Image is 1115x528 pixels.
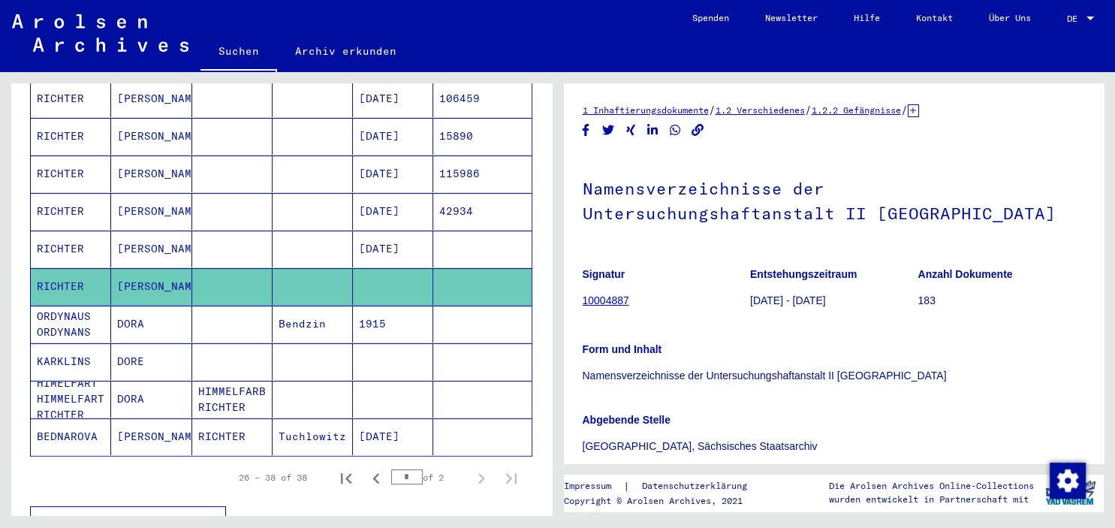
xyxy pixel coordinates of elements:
[583,294,629,306] a: 10004887
[750,268,857,280] b: Entstehungszeitraum
[918,268,1013,280] b: Anzahl Dokumente
[111,193,191,230] mat-cell: [PERSON_NAME]
[829,479,1034,493] p: Die Arolsen Archives Online-Collections
[583,368,1086,384] p: Namensverzeichnisse der Untersuchungshaftanstalt II [GEOGRAPHIC_DATA]
[709,103,716,116] span: /
[433,155,531,192] mat-cell: 115986
[31,231,111,267] mat-cell: RICHTER
[1067,14,1083,24] span: DE
[31,343,111,380] mat-cell: KARKLINS
[667,121,683,140] button: Share on WhatsApp
[564,478,623,494] a: Impressum
[31,306,111,342] mat-cell: ORDYNAUS ORDYNANS
[805,103,812,116] span: /
[583,343,662,355] b: Form und Inhalt
[583,154,1086,245] h1: Namensverzeichnisse der Untersuchungshaftanstalt II [GEOGRAPHIC_DATA]
[111,155,191,192] mat-cell: [PERSON_NAME]
[111,418,191,455] mat-cell: [PERSON_NAME]
[31,155,111,192] mat-cell: RICHTER
[1050,463,1086,499] img: Zustimmung ändern
[111,118,191,155] mat-cell: [PERSON_NAME]
[111,381,191,418] mat-cell: DORA
[466,463,496,493] button: Next page
[361,463,391,493] button: Previous page
[433,118,531,155] mat-cell: 15890
[31,193,111,230] mat-cell: RICHTER
[273,418,353,455] mat-cell: Tuchlowitz
[192,418,273,455] mat-cell: RICHTER
[578,121,594,140] button: Share on Facebook
[353,418,433,455] mat-cell: [DATE]
[433,193,531,230] mat-cell: 42934
[623,121,639,140] button: Share on Xing
[31,118,111,155] mat-cell: RICHTER
[239,471,307,484] div: 26 – 38 of 38
[716,104,805,116] a: 1.2 Verschiedenes
[31,80,111,117] mat-cell: RICHTER
[918,293,1085,309] p: 183
[433,80,531,117] mat-cell: 106459
[111,343,191,380] mat-cell: DORE
[353,231,433,267] mat-cell: [DATE]
[583,104,709,116] a: 1 Inhaftierungsdokumente
[353,193,433,230] mat-cell: [DATE]
[690,121,706,140] button: Copy link
[353,80,433,117] mat-cell: [DATE]
[630,478,765,494] a: Datenschutzerklärung
[331,463,361,493] button: First page
[564,478,765,494] div: |
[829,493,1034,506] p: wurden entwickelt in Partnerschaft mit
[583,268,625,280] b: Signatur
[111,306,191,342] mat-cell: DORA
[192,381,273,418] mat-cell: HIMMELFARB RICHTER
[31,418,111,455] mat-cell: BEDNAROVA
[111,231,191,267] mat-cell: [PERSON_NAME]
[353,306,433,342] mat-cell: 1915
[31,268,111,305] mat-cell: RICHTER
[111,80,191,117] mat-cell: [PERSON_NAME]
[12,14,188,52] img: Arolsen_neg.svg
[564,494,765,508] p: Copyright © Arolsen Archives, 2021
[391,470,466,484] div: of 2
[601,121,616,140] button: Share on Twitter
[353,155,433,192] mat-cell: [DATE]
[812,104,901,116] a: 1.2.2 Gefängnisse
[583,439,1086,454] p: [GEOGRAPHIC_DATA], Sächsisches Staatsarchiv
[111,268,191,305] mat-cell: [PERSON_NAME]
[31,381,111,418] mat-cell: HIMELFART HIMMELFART RICHTER
[750,293,917,309] p: [DATE] - [DATE]
[200,33,277,72] a: Suchen
[1042,474,1098,511] img: yv_logo.png
[43,514,205,527] span: Alle Ergebnisse anzeigen
[901,103,908,116] span: /
[583,414,671,426] b: Abgebende Stelle
[273,306,353,342] mat-cell: Bendzin
[645,121,661,140] button: Share on LinkedIn
[496,463,526,493] button: Last page
[353,118,433,155] mat-cell: [DATE]
[1049,462,1085,498] div: Zustimmung ändern
[277,33,414,69] a: Archiv erkunden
